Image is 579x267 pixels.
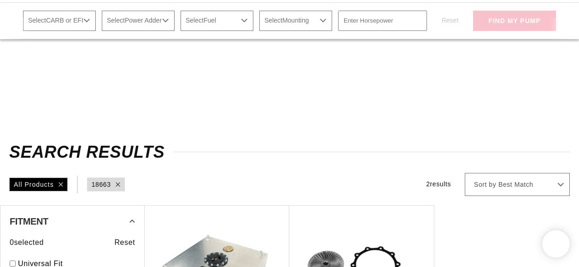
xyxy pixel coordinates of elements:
[92,179,111,190] a: 18663
[9,178,68,191] div: All Products
[465,173,570,196] select: Sort by
[9,145,570,160] h2: Search Results
[114,237,135,249] span: Reset
[10,237,44,249] span: 0 selected
[181,11,253,31] select: Fuel
[338,11,427,31] input: Enter Horsepower
[426,180,451,188] span: 2 results
[102,11,175,31] select: Power Adder
[474,180,496,190] span: Sort by
[10,217,48,226] span: Fitment
[259,11,332,31] select: Mounting
[23,11,96,31] select: CARB or EFI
